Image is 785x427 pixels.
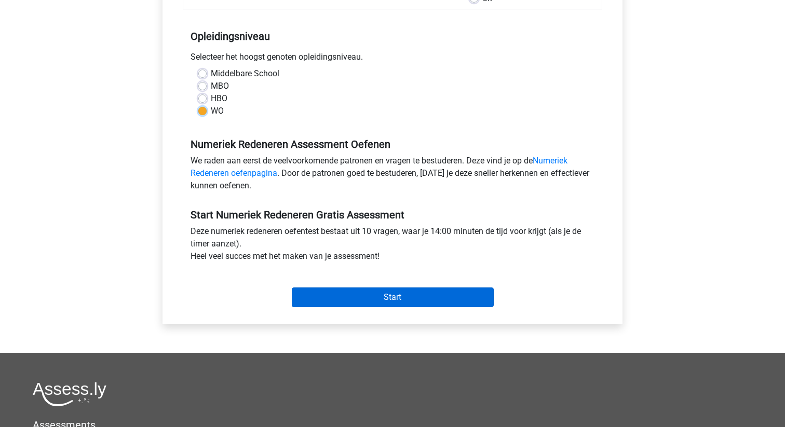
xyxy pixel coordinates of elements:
div: Deze numeriek redeneren oefentest bestaat uit 10 vragen, waar je 14:00 minuten de tijd voor krijg... [183,225,602,267]
label: HBO [211,92,227,105]
img: Assessly logo [33,382,106,406]
h5: Start Numeriek Redeneren Gratis Assessment [191,209,594,221]
h5: Opleidingsniveau [191,26,594,47]
h5: Numeriek Redeneren Assessment Oefenen [191,138,594,150]
label: Middelbare School [211,67,279,80]
input: Start [292,287,494,307]
label: WO [211,105,224,117]
label: MBO [211,80,229,92]
div: Selecteer het hoogst genoten opleidingsniveau. [183,51,602,67]
div: We raden aan eerst de veelvoorkomende patronen en vragen te bestuderen. Deze vind je op de . Door... [183,155,602,196]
